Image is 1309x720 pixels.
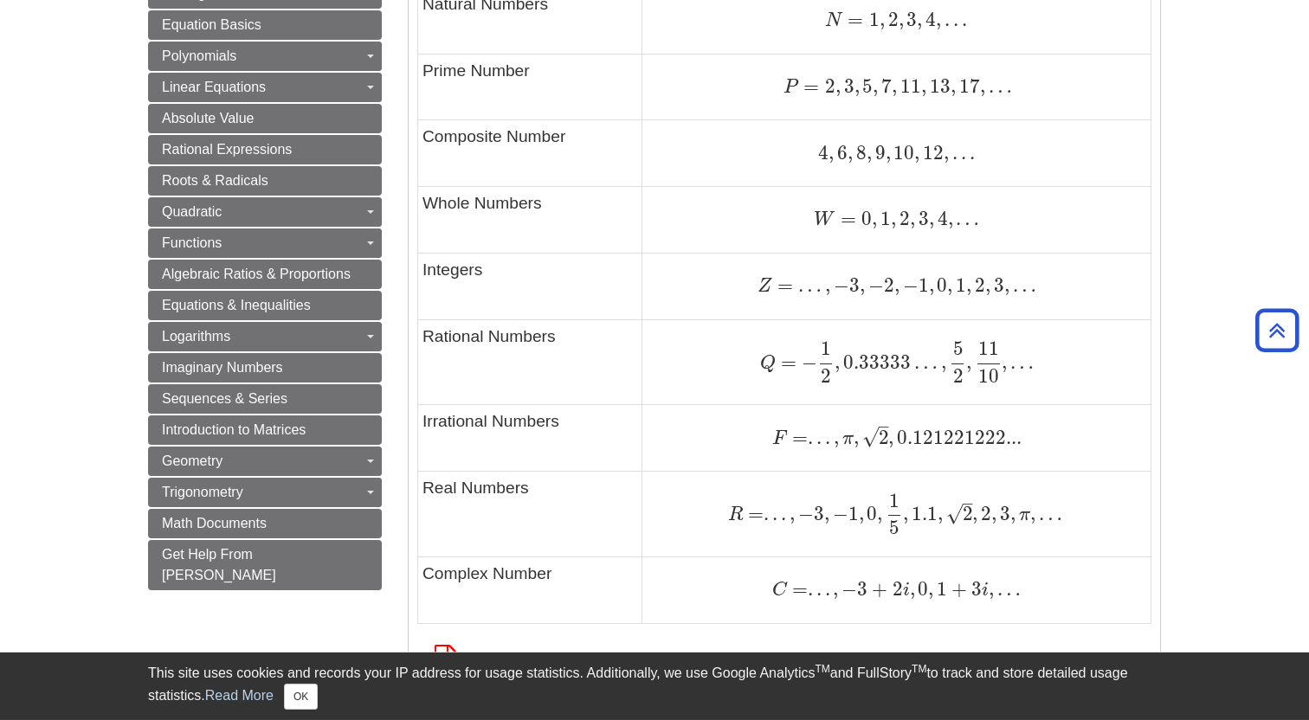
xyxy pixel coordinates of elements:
[148,166,382,196] a: Roots & Radicals
[853,141,867,164] span: 8
[162,80,266,94] span: Linear Equations
[798,74,819,98] span: =
[978,337,999,360] span: 11
[966,273,971,297] span: ,
[892,74,897,98] span: ,
[814,502,824,525] span: 3
[835,350,840,374] span: ,
[830,273,849,297] span: −
[824,502,829,525] span: ,
[796,350,817,374] span: −
[148,291,382,320] a: Equations & Inequalities
[947,577,967,601] span: +
[786,502,795,525] span: ,
[873,74,878,98] span: ,
[879,415,889,438] span: –
[904,8,918,31] span: 3
[899,8,904,31] span: ,
[162,142,292,157] span: Rational Expressions
[915,207,929,230] span: 3
[839,429,854,448] span: π
[910,577,915,601] span: ,
[1035,502,1062,525] span: …
[728,505,743,524] span: R
[990,273,1004,297] span: 3
[953,337,964,360] span: 5
[938,350,946,374] span: ,
[953,207,980,230] span: …
[787,577,808,601] span: =
[162,48,236,63] span: Polynomials
[926,74,951,98] span: 13
[963,502,973,525] span: 2
[989,577,994,601] span: ,
[793,273,822,297] span: …
[948,207,953,230] span: ,
[148,447,382,476] a: Geometry
[934,207,948,230] span: 4
[900,273,919,297] span: −
[148,135,382,164] a: Rational Expressions
[857,577,867,601] span: 3
[889,489,900,512] span: 1
[418,472,642,557] td: Real Numbers
[863,8,879,31] span: 1
[764,502,769,525] span: .
[867,577,887,601] span: +
[919,273,929,297] span: 1
[162,485,243,499] span: Trigonometry
[865,273,884,297] span: −
[887,577,902,601] span: 2
[897,74,921,98] span: 11
[994,577,1021,601] span: …
[818,141,829,164] span: 4
[912,663,926,675] sup: TM
[830,577,839,601] span: ,
[941,8,950,31] span: .
[958,141,966,164] span: .
[162,391,287,406] span: Sequences & Series
[936,8,941,31] span: ,
[822,577,830,601] span: .
[967,577,982,601] span: 3
[929,273,934,297] span: ,
[1016,505,1030,524] span: π
[838,577,857,601] span: −
[886,141,891,164] span: ,
[162,453,222,468] span: Geometry
[148,104,382,133] a: Absolute Value
[860,74,874,98] span: 5
[162,267,351,281] span: Algebraic Ratios & Proportions
[947,273,952,297] span: ,
[985,74,1012,98] span: …
[418,556,642,623] td: Complex Number
[933,577,947,601] span: 1
[205,688,274,703] a: Read More
[835,207,855,230] span: =
[825,11,842,30] span: N
[991,502,996,525] span: ,
[841,74,854,98] span: 3
[884,273,894,297] span: 2
[840,350,911,374] span: 0.33333
[966,141,975,164] span: .
[148,260,382,289] a: Algebraic Ratios & Proportions
[148,197,382,227] a: Quadratic
[903,502,908,525] span: ,
[148,10,382,40] a: Equation Basics
[896,207,910,230] span: 2
[418,187,642,254] td: Whole Numbers
[946,502,963,525] span: √
[879,426,889,449] span: 2
[950,8,958,31] span: .
[772,581,787,600] span: C
[783,78,799,97] span: P
[953,364,964,388] span: 2
[911,350,938,374] span: …
[917,8,922,31] span: ,
[777,502,786,525] span: .
[787,426,808,449] span: =
[808,577,813,601] span: .
[885,8,899,31] span: 2
[944,141,949,164] span: ,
